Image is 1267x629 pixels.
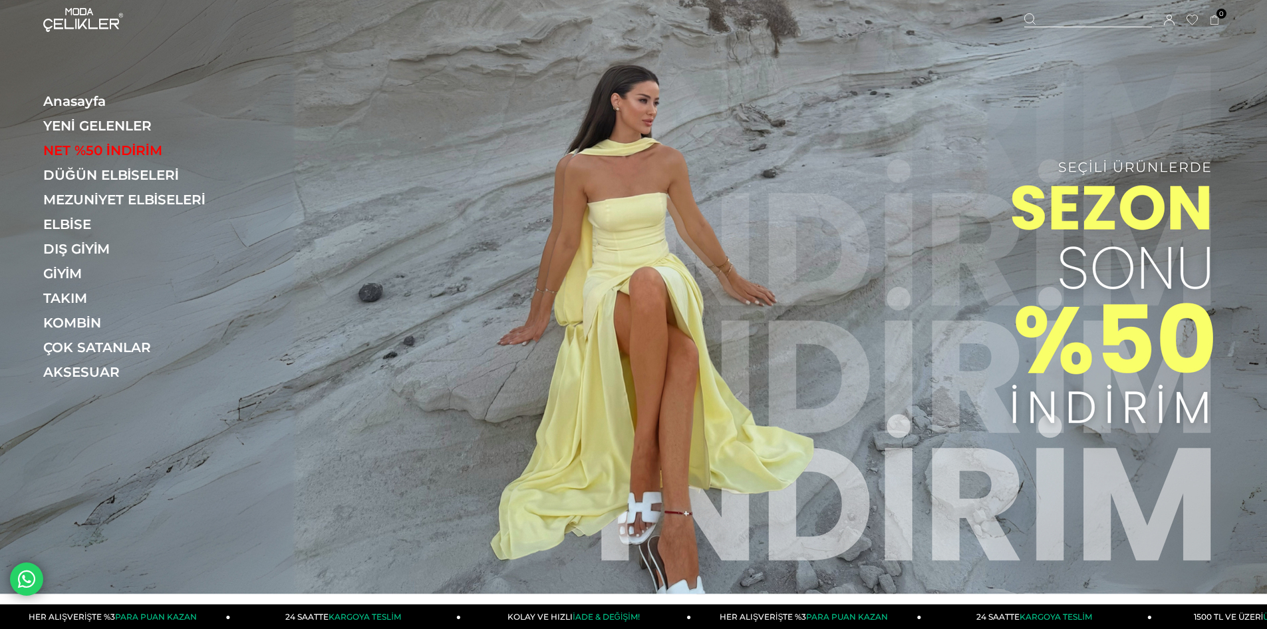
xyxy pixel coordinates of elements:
a: 24 SAATTEKARGOYA TESLİM [922,604,1152,629]
img: logo [43,8,123,32]
a: ELBİSE [43,216,226,232]
a: Anasayfa [43,93,226,109]
a: MEZUNİYET ELBİSELERİ [43,192,226,208]
a: KOMBİN [43,315,226,331]
a: 24 SAATTEKARGOYA TESLİM [231,604,461,629]
span: PARA PUAN KAZAN [115,612,197,622]
span: İADE & DEĞİŞİM! [573,612,639,622]
a: YENİ GELENLER [43,118,226,134]
a: AKSESUAR [43,364,226,380]
span: KARGOYA TESLİM [1020,612,1091,622]
a: 0 [1210,15,1220,25]
a: ÇOK SATANLAR [43,339,226,355]
a: DÜĞÜN ELBİSELERİ [43,167,226,183]
span: 0 [1216,9,1226,19]
a: TAKIM [43,290,226,306]
span: PARA PUAN KAZAN [806,612,888,622]
a: KOLAY VE HIZLIİADE & DEĞİŞİM! [461,604,691,629]
span: KARGOYA TESLİM [329,612,400,622]
a: NET %50 İNDİRİM [43,142,226,158]
a: DIŞ GİYİM [43,241,226,257]
a: GİYİM [43,266,226,282]
a: HER ALIŞVERİŞTE %3PARA PUAN KAZAN [691,604,921,629]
